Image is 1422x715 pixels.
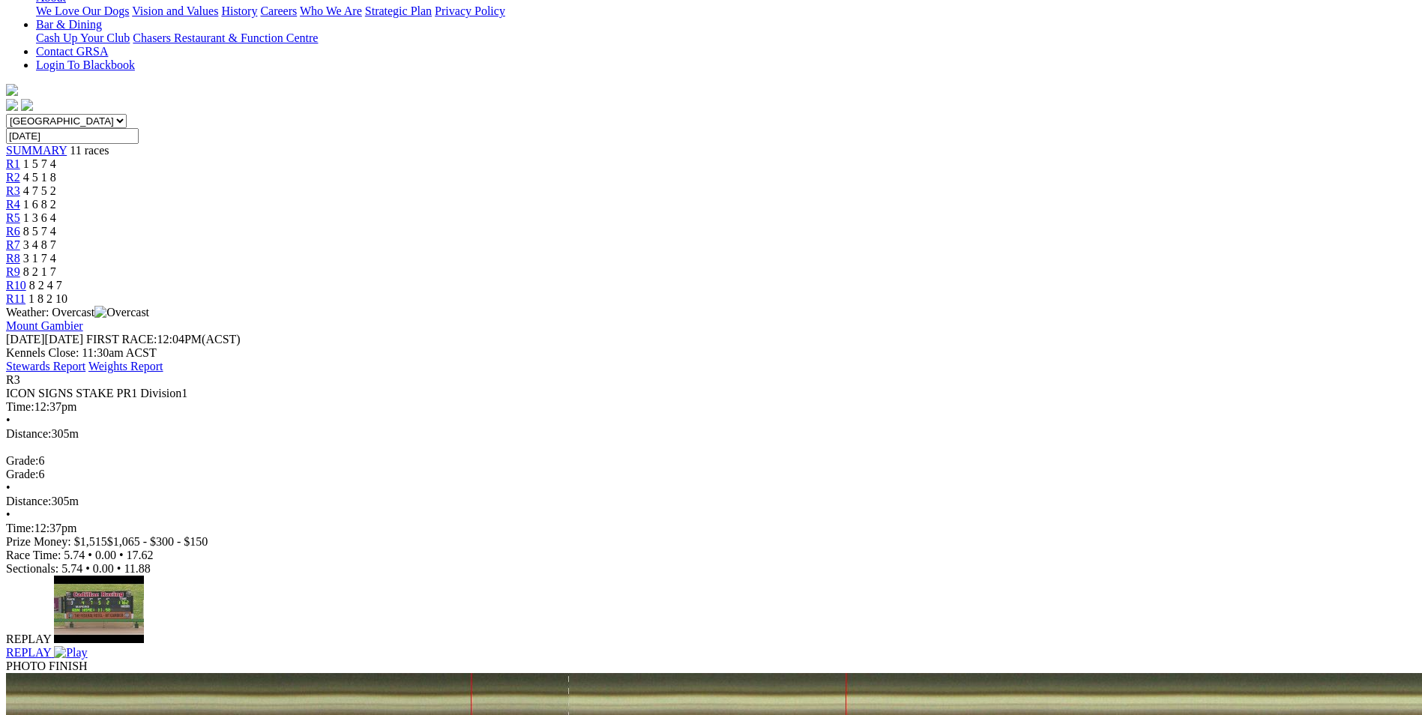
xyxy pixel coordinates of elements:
span: • [85,562,90,575]
a: R11 [6,292,25,305]
a: R1 [6,157,20,170]
span: 11.88 [124,562,150,575]
a: Bar & Dining [36,18,102,31]
a: R6 [6,225,20,238]
span: 1 6 8 2 [23,198,56,211]
img: default.jpg [54,576,144,643]
span: 8 5 7 4 [23,225,56,238]
span: 1 5 7 4 [23,157,56,170]
span: PHOTO FINISH [6,660,88,672]
span: 1 8 2 10 [28,292,67,305]
span: [DATE] [6,333,45,346]
span: 17.62 [127,549,154,561]
a: R9 [6,265,20,278]
div: 6 [6,468,1416,481]
span: • [6,508,10,521]
span: • [6,414,10,426]
img: logo-grsa-white.png [6,84,18,96]
a: Weights Report [88,360,163,372]
span: Sectionals: [6,562,58,575]
img: Play [54,646,87,660]
a: Cash Up Your Club [36,31,130,44]
span: • [119,549,124,561]
a: REPLAY Play [6,633,1416,660]
a: History [221,4,257,17]
a: SUMMARY [6,144,67,157]
div: About [36,4,1416,18]
a: Vision and Values [132,4,218,17]
span: 3 4 8 7 [23,238,56,251]
span: • [88,549,92,561]
div: Prize Money: $1,515 [6,535,1416,549]
span: $1,065 - $300 - $150 [107,535,208,548]
div: 305m [6,495,1416,508]
div: Bar & Dining [36,31,1416,45]
a: R3 [6,184,20,197]
a: Strategic Plan [365,4,432,17]
a: R5 [6,211,20,224]
span: Distance: [6,495,51,507]
span: 5.74 [61,562,82,575]
a: R10 [6,279,26,292]
span: Grade: [6,468,39,480]
span: R3 [6,373,20,386]
img: twitter.svg [21,99,33,111]
span: 1 3 6 4 [23,211,56,224]
span: Time: [6,400,34,413]
span: [DATE] [6,333,83,346]
a: Who We Are [300,4,362,17]
span: 4 7 5 2 [23,184,56,197]
a: Chasers Restaurant & Function Centre [133,31,318,44]
a: Careers [260,4,297,17]
a: R8 [6,252,20,265]
div: 6 [6,454,1416,468]
span: 5.74 [64,549,85,561]
span: 8 2 1 7 [23,265,56,278]
a: R4 [6,198,20,211]
a: Privacy Policy [435,4,505,17]
div: 12:37pm [6,400,1416,414]
a: Mount Gambier [6,319,83,332]
img: Overcast [94,306,149,319]
a: Stewards Report [6,360,85,372]
a: R7 [6,238,20,251]
div: 12:37pm [6,522,1416,535]
span: 12:04PM(ACST) [86,333,241,346]
span: REPLAY [6,646,51,659]
span: FIRST RACE: [86,333,157,346]
span: 0.00 [95,549,116,561]
span: 11 races [70,144,109,157]
a: R2 [6,171,20,184]
span: Race Time: [6,549,61,561]
a: Contact GRSA [36,45,108,58]
a: We Love Our Dogs [36,4,129,17]
a: Login To Blackbook [36,58,135,71]
span: • [6,481,10,494]
input: Select date [6,128,139,144]
span: 4 5 1 8 [23,171,56,184]
span: 0.00 [93,562,114,575]
span: Time: [6,522,34,534]
div: ICON SIGNS STAKE PR1 Division1 [6,387,1416,400]
span: Weather: Overcast [6,306,149,319]
span: REPLAY [6,633,51,645]
div: Kennels Close: 11:30am ACST [6,346,1416,360]
img: facebook.svg [6,99,18,111]
span: 8 2 4 7 [29,279,62,292]
div: 305m [6,427,1416,441]
span: • [117,562,121,575]
span: Distance: [6,427,51,440]
span: Grade: [6,454,39,467]
span: 3 1 7 4 [23,252,56,265]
